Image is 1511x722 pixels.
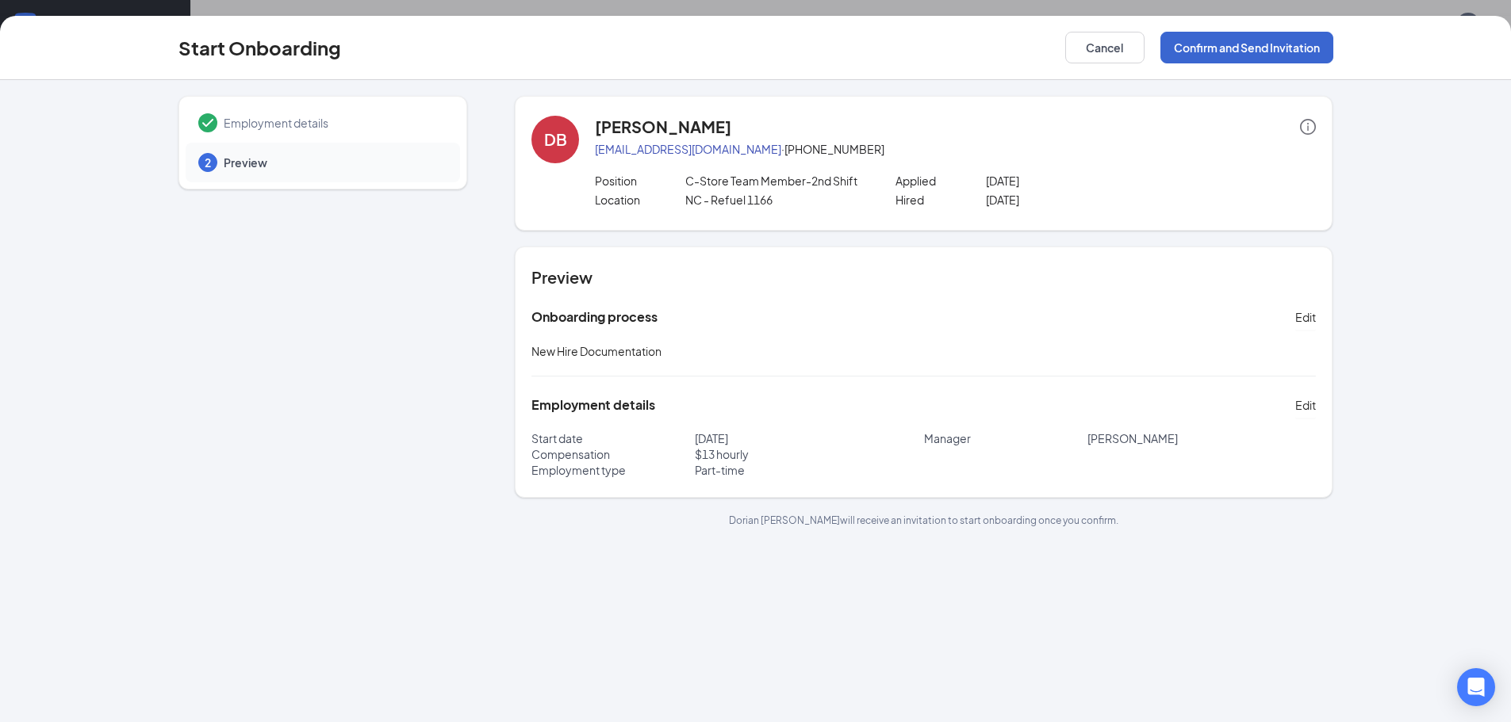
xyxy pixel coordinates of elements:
[531,462,695,478] p: Employment type
[531,430,695,446] p: Start date
[531,266,1316,288] h4: Preview
[178,34,341,61] h3: Start Onboarding
[1160,32,1333,63] button: Confirm and Send Invitation
[1457,668,1495,706] div: Open Intercom Messenger
[695,446,924,462] p: $ 13 hourly
[544,128,567,151] div: DB
[531,344,662,358] span: New Hire Documentation
[1295,392,1316,418] button: Edit
[224,155,444,170] span: Preview
[685,192,865,208] p: NC - Refuel 1166
[1065,32,1145,63] button: Cancel
[198,113,217,132] svg: Checkmark
[695,430,924,446] p: [DATE]
[1087,430,1317,446] p: [PERSON_NAME]
[924,430,1087,446] p: Manager
[531,308,658,326] h5: Onboarding process
[595,173,685,189] p: Position
[685,173,865,189] p: C-Store Team Member-2nd Shift
[986,192,1166,208] p: [DATE]
[595,116,731,138] h4: [PERSON_NAME]
[531,446,695,462] p: Compensation
[595,192,685,208] p: Location
[1300,119,1316,135] span: info-circle
[1295,304,1316,330] button: Edit
[895,192,986,208] p: Hired
[531,396,655,414] h5: Employment details
[1295,309,1316,325] span: Edit
[205,155,211,170] span: 2
[1295,397,1316,413] span: Edit
[595,141,1316,157] p: · [PHONE_NUMBER]
[515,514,1333,527] p: Dorian [PERSON_NAME] will receive an invitation to start onboarding once you confirm.
[595,142,781,156] a: [EMAIL_ADDRESS][DOMAIN_NAME]
[895,173,986,189] p: Applied
[224,115,444,131] span: Employment details
[986,173,1166,189] p: [DATE]
[695,462,924,478] p: Part-time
